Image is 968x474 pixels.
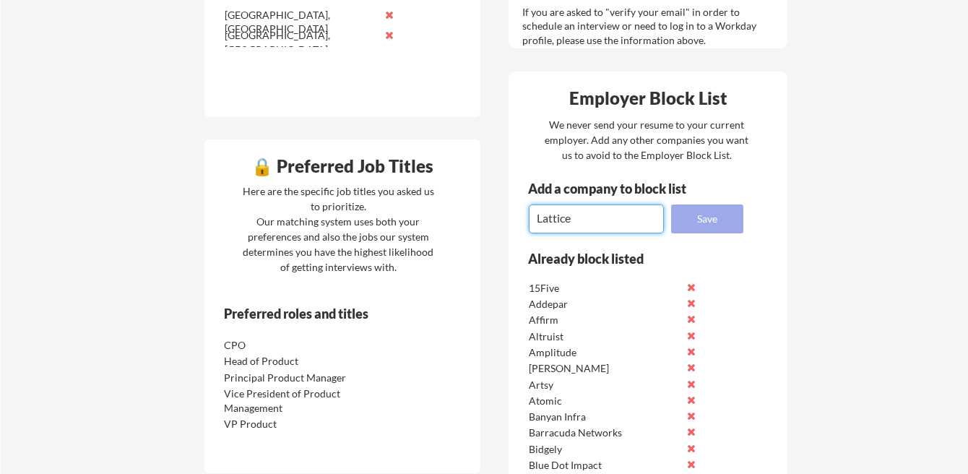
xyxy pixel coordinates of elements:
[208,158,477,175] div: 🔒 Preferred Job Titles
[544,117,750,163] div: We never send your resume to your current employer. Add any other companies you want us to avoid ...
[528,252,724,265] div: Already block listed
[529,329,681,344] div: Altruist
[529,361,681,376] div: [PERSON_NAME]
[529,378,681,392] div: Artsy
[514,90,783,107] div: Employer Block List
[224,371,376,385] div: Principal Product Manager
[224,338,376,353] div: CPO
[224,307,420,320] div: Preferred roles and titles
[225,28,377,56] div: [GEOGRAPHIC_DATA], [GEOGRAPHIC_DATA]
[529,410,681,424] div: Banyan Infra
[224,354,376,369] div: Head of Product
[529,281,681,296] div: 15Five
[224,417,376,431] div: VP Product
[529,297,681,311] div: Addepar
[529,458,681,473] div: Blue Dot Impact
[224,387,376,415] div: Vice President of Product Management
[529,426,681,440] div: Barracuda Networks
[671,204,743,233] button: Save
[529,345,681,360] div: Amplitude
[529,394,681,408] div: Atomic
[239,184,438,275] div: Here are the specific job titles you asked us to prioritize. Our matching system uses both your p...
[225,8,377,36] div: [GEOGRAPHIC_DATA], [GEOGRAPHIC_DATA]
[529,313,681,327] div: Affirm
[528,182,709,195] div: Add a company to block list
[529,442,681,457] div: Bidgely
